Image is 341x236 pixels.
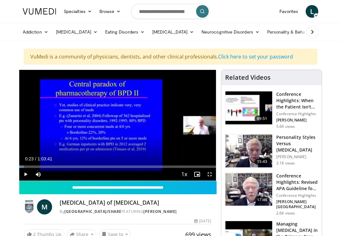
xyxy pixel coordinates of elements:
p: 3.1K views [276,161,295,166]
p: [PERSON_NAME] [276,154,318,159]
h3: Conference Highlights: Revised APA Guideline for Treatment of Patien… [276,173,318,192]
video-js: Video Player [19,70,216,181]
p: 2.6K views [276,211,295,216]
span: 0:23 [25,156,33,161]
a: L [306,5,318,18]
a: Browse [96,5,125,18]
span: 17:49 [254,197,270,203]
h3: Conference Highlights: When the Patient Isn't Getting Better - A Psy… [276,91,318,110]
a: M [37,199,52,214]
input: Search topics, interventions [131,4,210,19]
img: VuMedi Logo [23,8,56,15]
span: 69:51 [254,115,270,122]
button: Playback Rate [178,168,191,181]
h3: Personality Styles Versus [MEDICAL_DATA] [276,134,318,153]
a: Click here to set your password [218,53,293,60]
a: Specialties [60,5,96,18]
div: Progress Bar [19,165,216,168]
img: Silver Hill Hospital/SHARE [24,199,34,214]
h4: Related Videos [225,74,271,81]
img: 8bb3fa12-babb-40ea-879a-3a97d6c50055.150x105_q85_crop-smart_upscale.jpg [225,134,272,167]
p: Conference Highlights [276,193,318,198]
button: Fullscreen [203,168,216,181]
a: 17:49 Conference Highlights: Revised APA Guideline for Treatment of Patien… Conference Highlights... [225,173,318,216]
p: Conference Highlights [276,111,318,116]
div: By FEATURING [60,209,211,214]
img: a8a55e96-0fed-4e33-bde8-e6fc0867bf6d.150x105_q85_crop-smart_upscale.jpg [225,173,272,206]
h4: [MEDICAL_DATA] of [MEDICAL_DATA] [60,199,211,206]
a: 15:43 Personality Styles Versus [MEDICAL_DATA] [PERSON_NAME] 3.1K views [225,134,318,168]
img: 4362ec9e-0993-4580-bfd4-8e18d57e1d49.150x105_q85_crop-smart_upscale.jpg [225,91,272,124]
button: Play [19,168,32,181]
span: 1:03:41 [38,156,52,161]
p: [PERSON_NAME][GEOGRAPHIC_DATA] [276,199,318,209]
button: Enable picture-in-picture mode [191,168,203,181]
button: Mute [32,168,45,181]
a: [MEDICAL_DATA] [148,26,198,38]
span: 15:43 [254,158,270,165]
a: [MEDICAL_DATA] [52,26,101,38]
a: Eating Disorders [101,26,148,38]
a: [PERSON_NAME] [143,209,177,214]
a: Neurocognitive Disorders [198,26,263,38]
a: Addiction [19,26,52,38]
span: / [35,156,36,161]
div: VuMedi is a community of physicians, dentists, and other clinical professionals. [24,49,317,65]
a: [GEOGRAPHIC_DATA]/SHARE [64,209,122,214]
a: Favorites [276,5,302,18]
p: [PERSON_NAME] [276,118,318,123]
p: 5.6K views [276,124,295,129]
div: [DATE] [194,218,211,224]
a: 69:51 Conference Highlights: When the Patient Isn't Getting Better - A Psy… Conference Highlights... [225,91,318,129]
